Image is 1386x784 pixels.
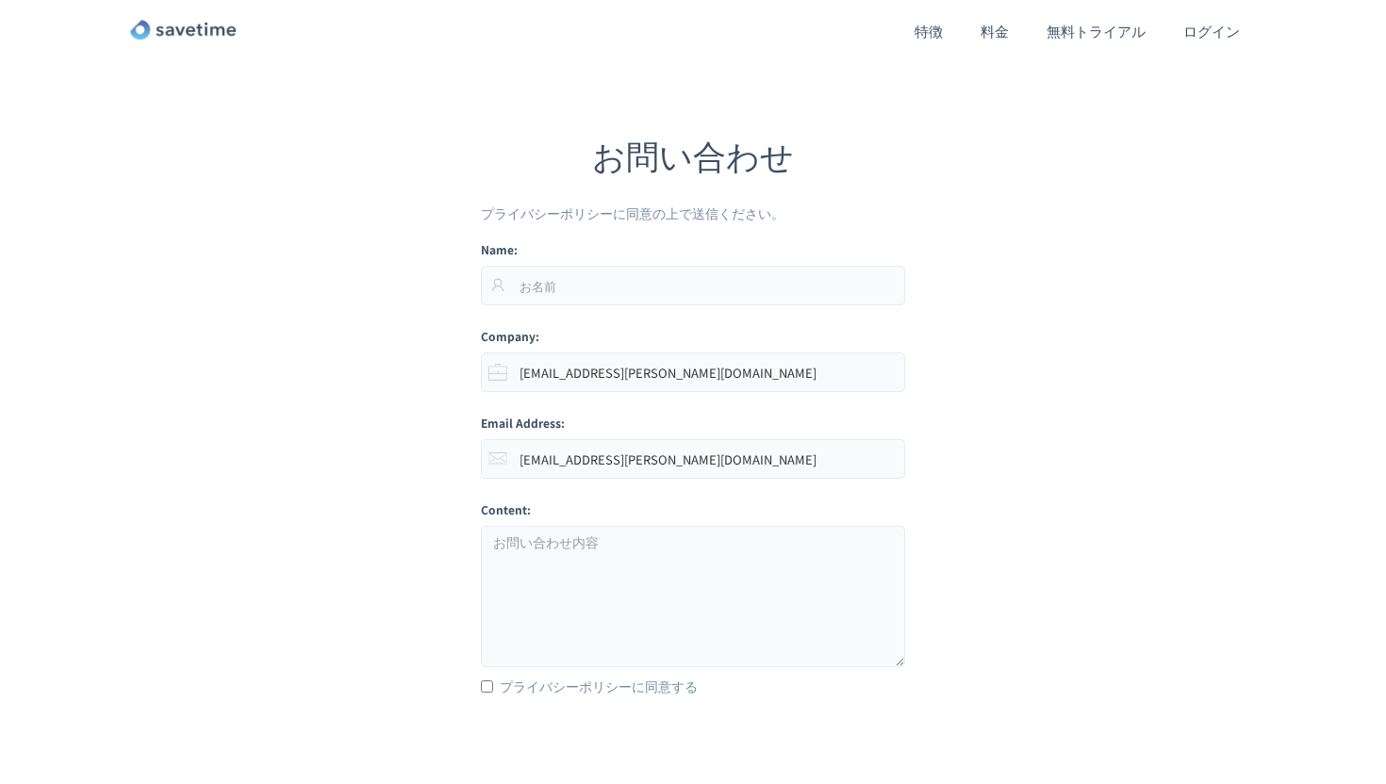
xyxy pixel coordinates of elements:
[481,439,905,479] input: メールアドレス
[481,415,905,432] label: Email Address:
[481,204,905,222] div: に同意の上で送信ください。
[481,328,905,345] label: Company:
[481,501,905,518] label: Content:
[481,680,493,693] input: プライバシーポリシーに同意する
[481,352,905,392] input: 会社名
[127,10,239,52] a: home
[962,9,1028,52] a: 料金
[1164,9,1259,52] a: ログイン
[262,133,1124,175] h2: お問い合わせ
[481,266,905,305] input: お名前
[896,9,962,52] a: 特徴
[500,677,698,695] span: プライバシーポリシーに同意する
[1028,9,1164,52] a: 無料トライアル
[481,204,613,222] a: プライバシーポリシー
[481,241,905,258] label: Name:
